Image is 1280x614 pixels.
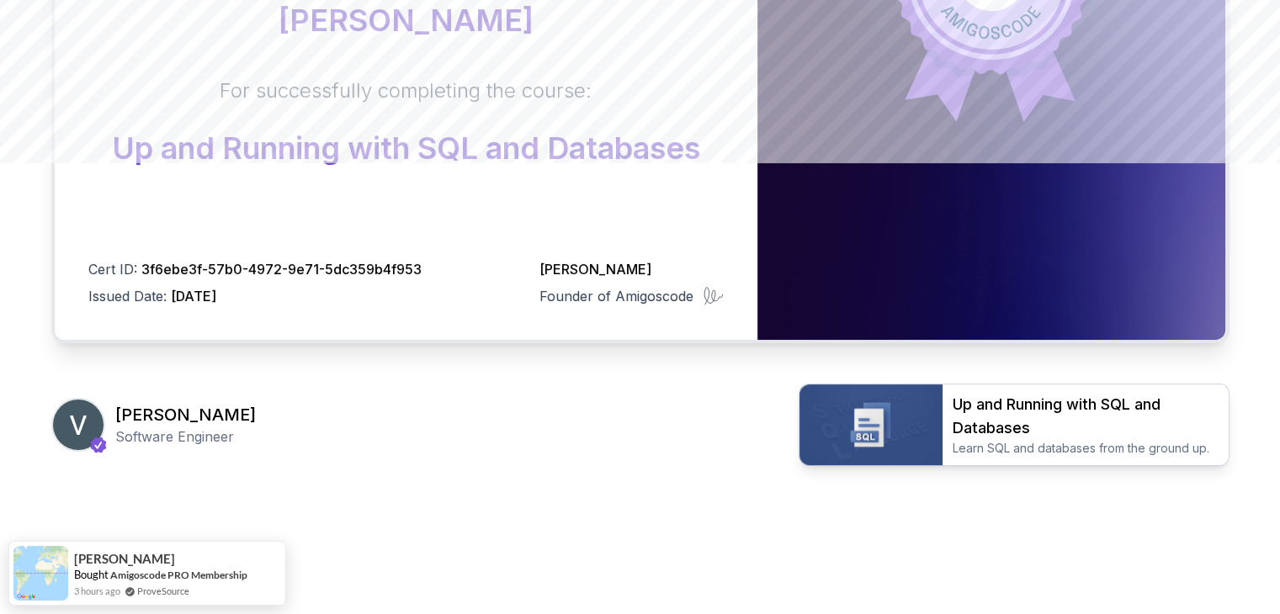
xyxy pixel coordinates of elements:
[110,569,247,581] a: Amigoscode PRO Membership
[137,584,189,598] a: ProveSource
[13,546,68,601] img: provesource social proof notification image
[539,286,693,306] p: Founder of Amigoscode
[953,393,1219,440] h2: Up and Running with SQL and Databases
[115,403,256,426] h3: [PERSON_NAME]
[799,384,943,465] img: course thumbnail
[74,552,175,566] span: [PERSON_NAME]
[53,400,104,450] img: Varsha Sri
[799,384,1230,466] a: course thumbnailUp and Running with SQL and DatabasesLearn SQL and databases from the ground up.
[539,259,724,279] p: [PERSON_NAME]
[115,426,256,447] p: Software Engineer
[112,77,700,104] p: For successfully completing the course:
[141,261,422,278] span: 3f6ebe3f-57b0-4972-9e71-5dc359b4f953
[171,288,216,304] span: [DATE]
[953,440,1219,457] p: Learn SQL and databases from the ground up.
[74,568,109,581] span: Bought
[88,259,422,279] p: Cert ID:
[88,286,422,306] p: Issued Date:
[223,3,589,37] p: [PERSON_NAME]
[74,584,120,598] span: 3 hours ago
[112,131,700,165] p: Up and Running with SQL and Databases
